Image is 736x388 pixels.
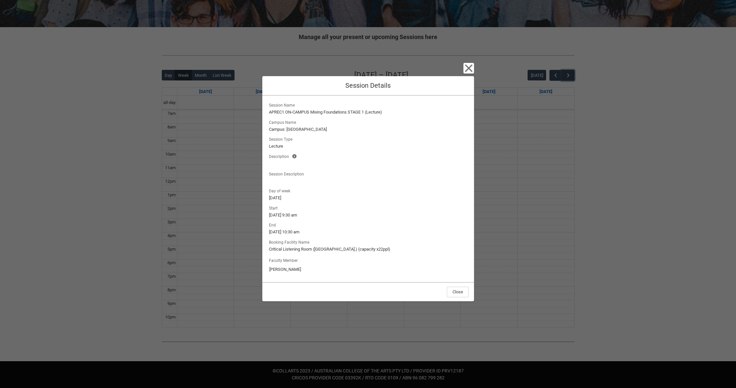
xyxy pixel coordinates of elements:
span: End [269,221,279,228]
lightning-formatted-text: Critical Listening Room ([GEOGRAPHIC_DATA].) (capacity x22ppl) [269,246,467,253]
span: Day of week [269,187,293,194]
button: Close [447,287,469,297]
lightning-formatted-text: [DATE] 9:30 am [269,212,467,218]
span: Session Name [269,101,297,108]
lightning-formatted-text: Lecture [269,143,467,150]
span: Start [269,204,280,211]
span: Campus Name [269,118,299,125]
lightning-formatted-text: [DATE] [269,195,467,201]
span: Session Details [345,81,391,89]
lightning-formatted-text: Campus: [GEOGRAPHIC_DATA] [269,126,467,133]
lightning-formatted-text: APREC1 ON-CAMPUS Mixing Foundations STAGE 1 (Lecture) [269,109,467,116]
span: Session Type [269,135,295,142]
lightning-formatted-text: [DATE] 10:30 am [269,229,467,235]
span: Description [269,152,292,160]
label: Faculty Member [269,256,300,264]
button: Close [463,63,474,73]
span: Session Description [269,170,307,177]
span: Booking Facility Name [269,238,312,245]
